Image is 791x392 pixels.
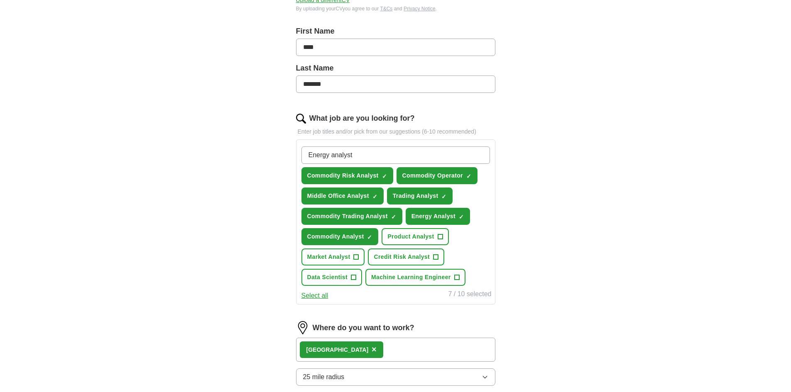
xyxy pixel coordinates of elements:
[301,228,379,245] button: Commodity Analyst✓
[301,291,328,301] button: Select all
[374,253,430,261] span: Credit Risk Analyst
[466,173,471,180] span: ✓
[296,321,309,334] img: location.png
[309,113,415,124] label: What job are you looking for?
[307,273,348,282] span: Data Scientist
[296,127,495,136] p: Enter job titles and/or pick from our suggestions (6-10 recommended)
[301,208,402,225] button: Commodity Trading Analyst✓
[406,208,470,225] button: Energy Analyst✓
[367,234,372,241] span: ✓
[296,63,495,74] label: Last Name
[371,273,451,282] span: Machine Learning Engineer
[296,114,306,124] img: search.png
[397,167,478,184] button: Commodity Operator✓
[307,171,379,180] span: Commodity Risk Analyst
[296,368,495,386] button: 25 mile radius
[448,289,491,301] div: 7 / 10 selected
[391,214,396,220] span: ✓
[313,322,414,334] label: Where do you want to work?
[301,187,384,205] button: Middle Office Analyst✓
[303,372,345,382] span: 25 mile radius
[301,269,362,286] button: Data Scientist
[301,248,365,265] button: Market Analyst
[382,173,387,180] span: ✓
[307,212,388,221] span: Commodity Trading Analyst
[411,212,455,221] span: Energy Analyst
[368,248,444,265] button: Credit Risk Analyst
[307,253,350,261] span: Market Analyst
[441,193,446,200] span: ✓
[387,232,434,241] span: Product Analyst
[382,228,448,245] button: Product Analyst
[296,5,495,12] div: By uploading your CV you agree to our and .
[380,6,392,12] a: T&Cs
[301,146,490,164] input: Type a job title and press enter
[459,214,464,220] span: ✓
[301,167,393,184] button: Commodity Risk Analyst✓
[387,187,453,205] button: Trading Analyst✓
[402,171,463,180] span: Commodity Operator
[307,232,364,241] span: Commodity Analyst
[365,269,465,286] button: Machine Learning Engineer
[393,192,438,200] span: Trading Analyst
[296,26,495,37] label: First Name
[372,193,377,200] span: ✓
[404,6,436,12] a: Privacy Notice
[372,345,377,354] span: ×
[372,343,377,356] button: ×
[307,192,369,200] span: Middle Office Analyst
[306,346,369,354] div: [GEOGRAPHIC_DATA]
